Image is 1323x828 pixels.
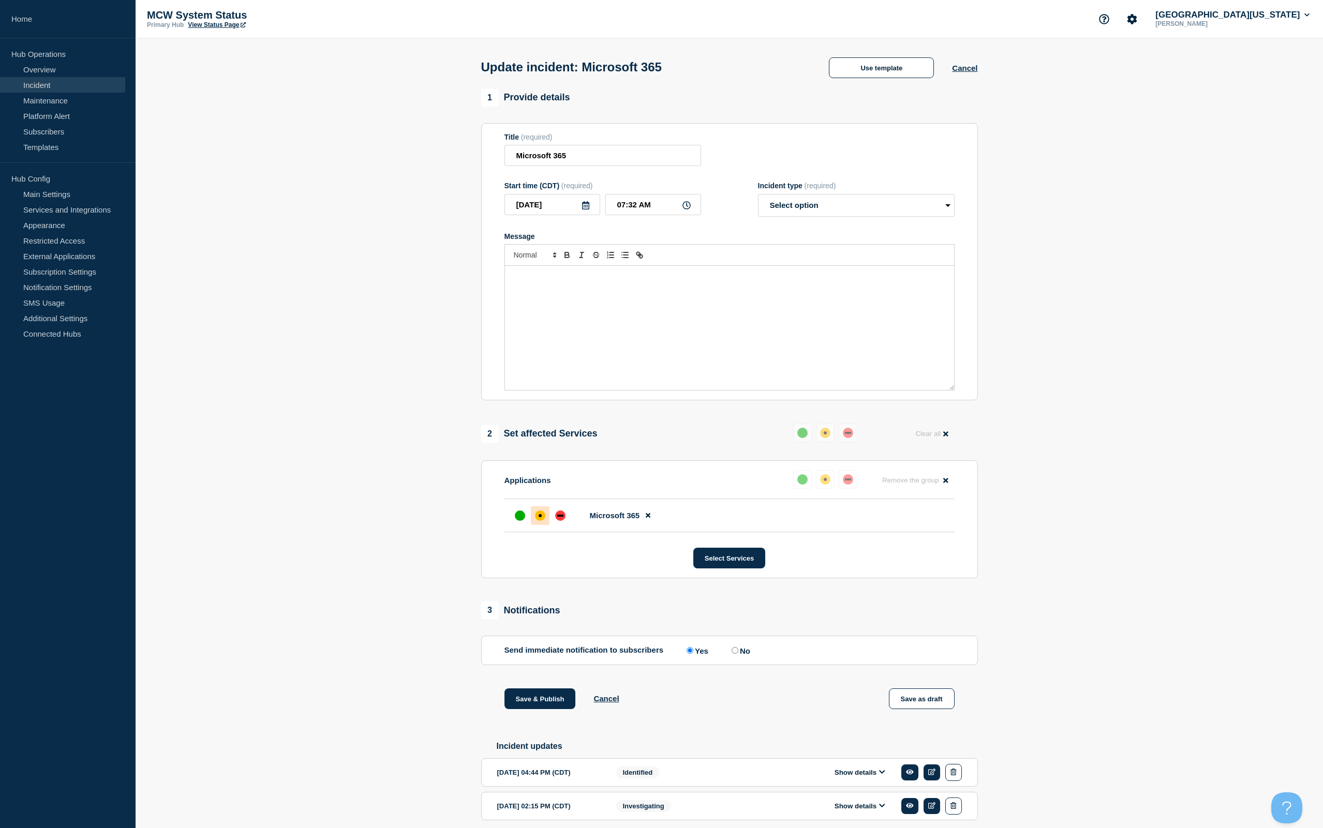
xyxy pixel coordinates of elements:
span: 3 [481,601,499,619]
button: down [839,470,857,489]
div: down [843,428,853,438]
button: Cancel [952,64,977,72]
button: affected [816,424,835,442]
button: up [793,470,812,489]
button: Toggle strikethrough text [589,249,603,261]
div: Notifications [481,601,560,619]
button: Use template [829,57,934,78]
button: Toggle ordered list [603,249,618,261]
p: Applications [504,476,551,485]
button: up [793,424,812,442]
div: affected [535,510,545,521]
div: Message [505,266,954,390]
span: (required) [805,182,836,190]
div: up [515,510,525,521]
div: Send immediate notification to subscribers [504,645,955,655]
select: Incident type [758,194,955,217]
button: Remove the group [876,470,955,490]
p: MCW System Status [147,9,354,21]
span: Remove the group [882,476,939,484]
button: Save & Publish [504,688,576,709]
span: Investigating [616,800,671,812]
h1: Update incident: Microsoft 365 [481,60,662,74]
div: down [555,510,566,521]
div: Message [504,232,955,240]
button: Account settings [1121,8,1143,30]
button: down [839,424,857,442]
div: [DATE] 04:44 PM (CDT) [497,764,601,781]
label: No [729,645,750,655]
button: Show details [831,802,888,810]
p: Primary Hub [147,21,184,28]
input: No [732,647,738,654]
div: [DATE] 02:15 PM (CDT) [497,797,601,815]
label: Yes [684,645,708,655]
button: [GEOGRAPHIC_DATA][US_STATE] [1153,10,1312,20]
input: Title [504,145,701,166]
button: Select Services [693,548,765,568]
p: Send immediate notification to subscribers [504,645,664,655]
div: up [797,428,808,438]
div: affected [820,474,830,485]
button: Save as draft [889,688,955,709]
span: Microsoft 365 [590,511,640,520]
input: HH:MM A [605,194,701,215]
input: YYYY-MM-DD [504,194,600,215]
button: Clear all [909,424,954,444]
div: Provide details [481,89,570,107]
a: View Status Page [188,21,245,28]
p: [PERSON_NAME] [1153,20,1261,27]
button: Support [1093,8,1115,30]
button: Toggle bulleted list [618,249,632,261]
button: Toggle italic text [574,249,589,261]
input: Yes [687,647,693,654]
div: affected [820,428,830,438]
span: Identified [616,766,660,778]
button: affected [816,470,835,489]
div: Incident type [758,182,955,190]
span: (required) [521,133,553,141]
div: Start time (CDT) [504,182,701,190]
button: Toggle bold text [560,249,574,261]
iframe: Help Scout Beacon - Open [1271,792,1302,823]
div: Title [504,133,701,141]
span: (required) [561,182,593,190]
div: down [843,474,853,485]
button: Show details [831,768,888,777]
div: up [797,474,808,485]
span: Font size [509,249,560,261]
div: Set affected Services [481,425,598,443]
h2: Incident updates [497,742,978,751]
button: Toggle link [632,249,647,261]
span: 1 [481,89,499,107]
span: 2 [481,425,499,443]
button: Cancel [593,694,619,703]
